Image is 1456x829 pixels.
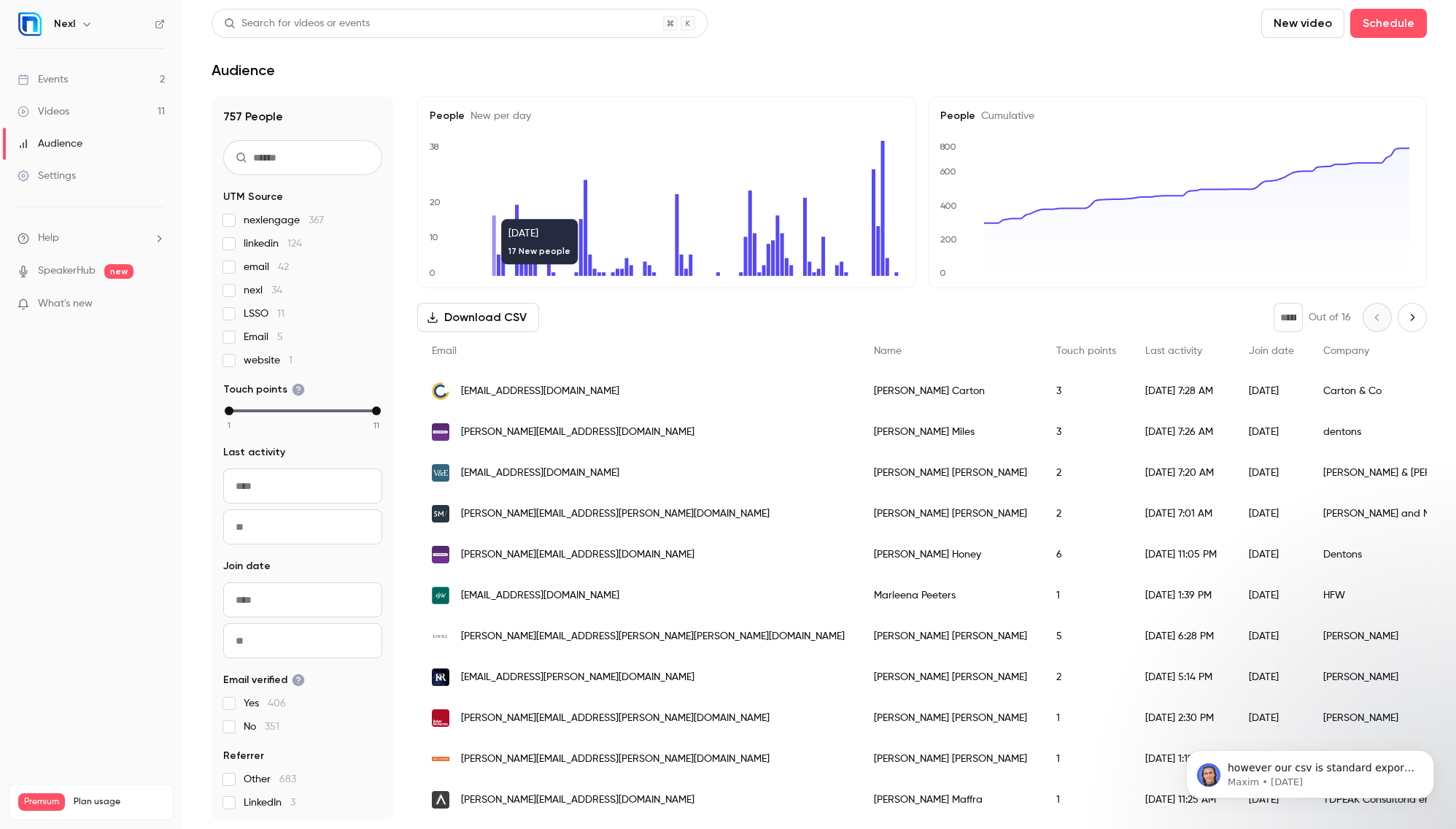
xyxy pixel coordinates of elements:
span: 351 [265,722,279,732]
div: Marleena Peeters [859,575,1042,616]
div: [DATE] [1234,493,1309,534]
text: 0 [940,268,946,278]
input: From [223,582,382,617]
span: Help [38,231,59,246]
h6: Nexl [54,17,75,31]
span: 5 [277,332,283,342]
span: New per day [465,111,531,121]
iframe: Intercom notifications message [1164,720,1456,822]
div: Events [18,72,68,87]
span: Touch points [1056,346,1116,356]
span: website [244,353,293,368]
div: [DATE] [1234,657,1309,698]
div: [PERSON_NAME] Carton [859,371,1042,412]
div: [DATE] 7:20 AM [1131,452,1234,493]
button: Schedule [1350,9,1427,38]
span: new [104,264,133,279]
div: [DATE] 11:25 AM [1131,779,1234,820]
div: 1 [1042,575,1131,616]
div: [PERSON_NAME] Miles [859,412,1042,452]
img: dentons.com [432,423,449,441]
text: 0 [429,268,435,278]
div: [DATE] [1234,452,1309,493]
span: [EMAIL_ADDRESS][DOMAIN_NAME] [461,384,619,399]
div: [DATE] [1234,575,1309,616]
img: kerr-russell.com [432,668,449,686]
text: 400 [940,201,957,211]
button: Next page [1398,303,1427,332]
span: 3 [290,798,295,808]
div: 1 [1042,739,1131,779]
img: klgates.com [432,757,449,762]
div: [PERSON_NAME] Maffra [859,779,1042,820]
span: Email [244,330,283,344]
span: Touch points [223,382,305,397]
span: Company [1323,346,1369,356]
span: [EMAIL_ADDRESS][DOMAIN_NAME] [461,588,619,604]
text: 10 [429,232,438,242]
input: To [223,509,382,544]
div: [DATE] [1234,412,1309,452]
div: [PERSON_NAME] [PERSON_NAME] [859,616,1042,657]
span: [EMAIL_ADDRESS][DOMAIN_NAME] [461,466,619,481]
span: UTM Source [223,190,283,204]
span: 11 [373,419,379,432]
span: Join date [223,559,271,574]
span: 124 [287,239,302,249]
div: 2 [1042,452,1131,493]
div: [DATE] 11:05 PM [1131,534,1234,575]
text: 600 [940,166,956,177]
span: Email [432,346,457,356]
div: min [225,406,233,415]
span: [PERSON_NAME][EMAIL_ADDRESS][PERSON_NAME][DOMAIN_NAME] [461,752,770,767]
span: 1 [289,355,293,366]
div: [DATE] 7:28 AM [1131,371,1234,412]
div: [DATE] [1234,698,1309,739]
span: Cumulative [975,111,1034,121]
text: 20 [430,197,441,207]
span: Plan usage [74,796,164,808]
span: [PERSON_NAME][EMAIL_ADDRESS][PERSON_NAME][PERSON_NAME][DOMAIN_NAME] [461,629,845,644]
h5: People [940,109,1414,123]
div: [DATE] 5:14 PM [1131,657,1234,698]
div: Search for videos or events [224,16,370,31]
div: [PERSON_NAME] [PERSON_NAME] [859,739,1042,779]
span: [PERSON_NAME][EMAIL_ADDRESS][PERSON_NAME][DOMAIN_NAME] [461,506,770,522]
div: [DATE] [1234,534,1309,575]
div: Audience [18,136,82,151]
span: Email verified [223,673,305,687]
text: 38 [430,142,439,152]
input: From [223,469,382,504]
input: To [223,623,382,658]
span: 1 [228,419,231,432]
img: velaw.com [432,464,449,482]
span: Referrer [223,749,264,763]
div: 2 [1042,657,1131,698]
div: [DATE] 1:19 PM [1131,739,1234,779]
div: [PERSON_NAME] [PERSON_NAME] [859,493,1042,534]
span: [PERSON_NAME][EMAIL_ADDRESS][DOMAIN_NAME] [461,793,694,808]
img: slaughterandmay.com [432,505,449,523]
div: [DATE] 6:28 PM [1131,616,1234,657]
div: 6 [1042,534,1131,575]
span: 683 [279,774,296,784]
div: Videos [18,104,69,119]
span: 367 [309,215,324,225]
span: Name [874,346,902,356]
span: nexlengage [244,213,324,228]
img: Nexl [18,12,42,36]
div: [PERSON_NAME] [PERSON_NAME] [859,698,1042,739]
span: 11 [277,309,284,319]
span: No [244,720,279,734]
text: 200 [940,234,957,244]
div: [DATE] [1234,616,1309,657]
span: Last activity [223,445,285,460]
span: Join date [1249,346,1294,356]
div: [PERSON_NAME] [PERSON_NAME] [859,452,1042,493]
span: Yes [244,696,286,711]
span: LinkedIn [244,795,295,810]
